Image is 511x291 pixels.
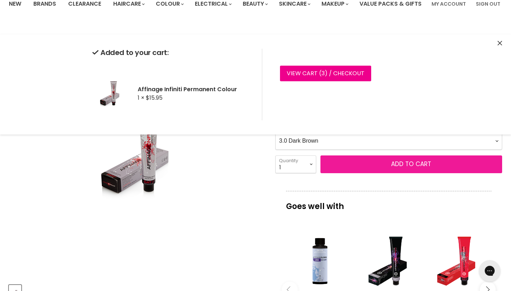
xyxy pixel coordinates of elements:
[275,155,316,173] select: Quantity
[322,69,325,77] span: 3
[320,155,502,173] button: Add to cart
[138,86,251,93] h2: Affinage Infiniti Permanent Colour
[74,57,198,245] img: Affinage Infiniti Permanent Colour
[280,66,371,81] a: View cart (3) / Checkout
[138,94,144,102] span: 1 ×
[9,24,263,278] div: Affinage Infiniti Permanent Colour image. Click or Scroll to Zoom.
[476,258,504,284] iframe: Gorgias live chat messenger
[286,191,491,214] p: Goes well with
[92,67,128,120] img: Affinage Infiniti Permanent Colour
[498,40,502,47] button: Close
[146,94,163,102] span: $15.95
[92,49,251,57] h2: Added to your cart:
[391,160,431,168] span: Add to cart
